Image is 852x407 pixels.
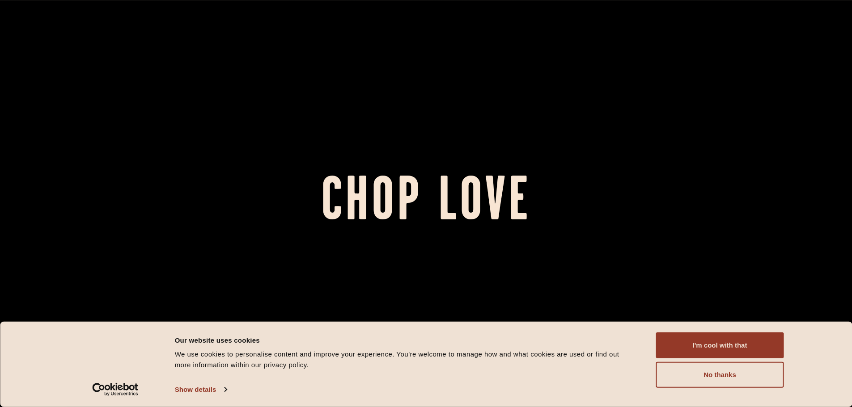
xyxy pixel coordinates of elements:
[175,349,636,370] div: We use cookies to personalise content and improve your experience. You're welcome to manage how a...
[656,332,784,358] button: I'm cool with that
[175,383,227,396] a: Show details
[76,383,154,396] a: Usercentrics Cookiebot - opens in a new window
[175,335,636,345] div: Our website uses cookies
[656,362,784,388] button: No thanks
